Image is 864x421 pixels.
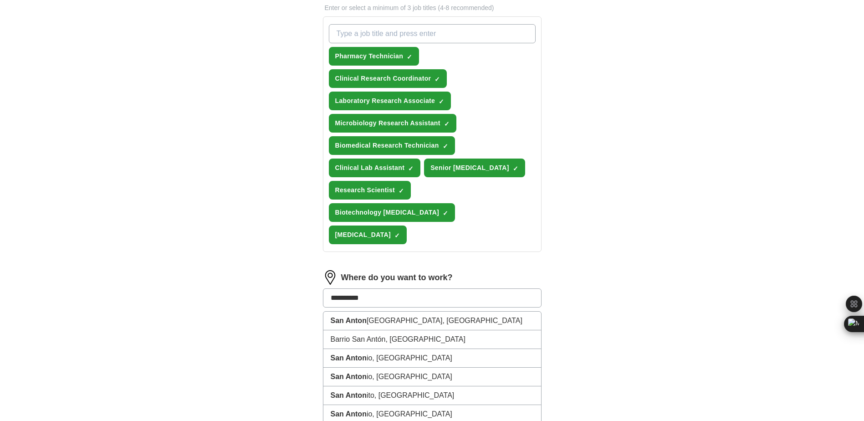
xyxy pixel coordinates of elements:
[399,187,404,195] span: ✓
[424,159,525,177] button: Senior [MEDICAL_DATA]✓
[335,230,391,240] span: [MEDICAL_DATA]
[329,159,421,177] button: Clinical Lab Assistant✓
[329,47,419,66] button: Pharmacy Technician✓
[329,92,451,110] button: Laboratory Research Associate✓
[335,74,431,83] span: Clinical Research Coordinator
[513,165,518,172] span: ✓
[331,373,367,380] strong: San Anton
[408,165,414,172] span: ✓
[335,185,395,195] span: Research Scientist
[323,312,541,330] li: [GEOGRAPHIC_DATA], [GEOGRAPHIC_DATA]
[335,118,440,128] span: Microbiology Research Assistant
[394,232,400,239] span: ✓
[439,98,444,105] span: ✓
[335,141,439,150] span: Biomedical Research Technician
[323,270,337,285] img: location.png
[335,96,435,106] span: Laboratory Research Associate
[331,410,367,418] strong: San Anton
[329,114,456,133] button: Microbiology Research Assistant✓
[329,181,411,200] button: Research Scientist✓
[323,330,541,349] li: Barrio San Antón, [GEOGRAPHIC_DATA]
[335,208,440,217] span: Biotechnology [MEDICAL_DATA]
[444,120,450,128] span: ✓
[443,210,448,217] span: ✓
[335,51,404,61] span: Pharmacy Technician
[407,53,412,61] span: ✓
[323,386,541,405] li: ito, [GEOGRAPHIC_DATA]
[335,163,405,173] span: Clinical Lab Assistant
[329,136,455,155] button: Biomedical Research Technician✓
[329,24,536,43] input: Type a job title and press enter
[329,226,407,244] button: [MEDICAL_DATA]✓
[435,76,440,83] span: ✓
[443,143,448,150] span: ✓
[323,349,541,368] li: io, [GEOGRAPHIC_DATA]
[323,3,542,13] p: Enter or select a minimum of 3 job titles (4-8 recommended)
[329,203,455,222] button: Biotechnology [MEDICAL_DATA]✓
[331,354,367,362] strong: San Anton
[329,69,447,88] button: Clinical Research Coordinator✓
[331,391,367,399] strong: San Anton
[331,317,367,324] strong: San Anton
[323,368,541,386] li: io, [GEOGRAPHIC_DATA]
[341,272,453,284] label: Where do you want to work?
[430,163,509,173] span: Senior [MEDICAL_DATA]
